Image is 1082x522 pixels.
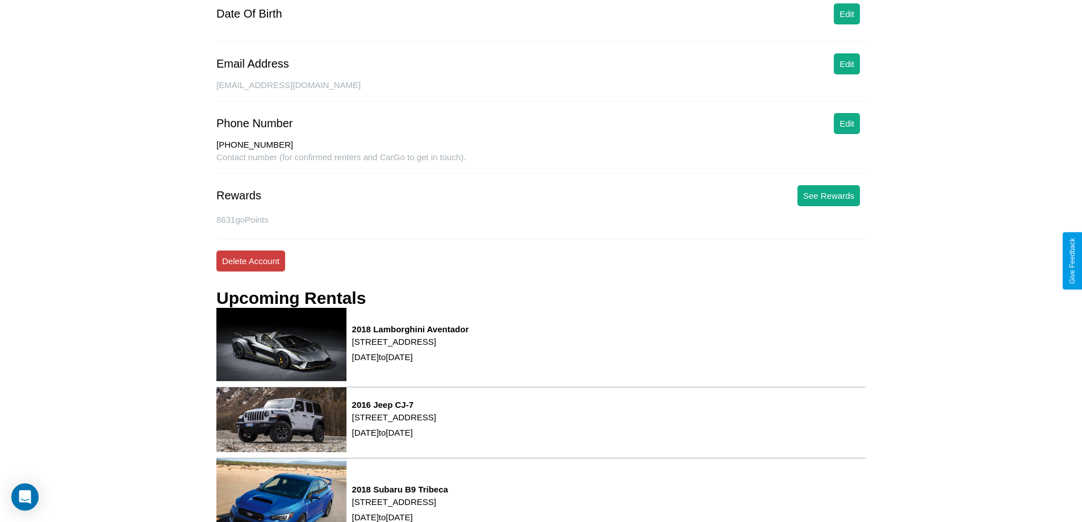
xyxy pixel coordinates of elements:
[352,400,436,410] h3: 2016 Jeep CJ-7
[834,113,860,134] button: Edit
[216,250,285,272] button: Delete Account
[216,140,866,152] div: [PHONE_NUMBER]
[11,483,39,511] div: Open Intercom Messenger
[834,53,860,74] button: Edit
[352,494,448,510] p: [STREET_ADDRESS]
[216,117,293,130] div: Phone Number
[216,80,866,102] div: [EMAIL_ADDRESS][DOMAIN_NAME]
[352,425,436,440] p: [DATE] to [DATE]
[352,485,448,494] h3: 2018 Subaru B9 Tribeca
[216,57,289,70] div: Email Address
[216,212,866,227] p: 8631 goPoints
[352,324,469,334] h3: 2018 Lamborghini Aventador
[797,185,860,206] button: See Rewards
[352,349,469,365] p: [DATE] to [DATE]
[216,152,866,174] div: Contact number (for confirmed renters and CarGo to get in touch).
[834,3,860,24] button: Edit
[1068,238,1076,284] div: Give Feedback
[352,334,469,349] p: [STREET_ADDRESS]
[352,410,436,425] p: [STREET_ADDRESS]
[216,308,346,381] img: rental
[216,189,261,202] div: Rewards
[216,7,282,20] div: Date Of Birth
[216,289,366,308] h3: Upcoming Rentals
[216,387,346,452] img: rental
